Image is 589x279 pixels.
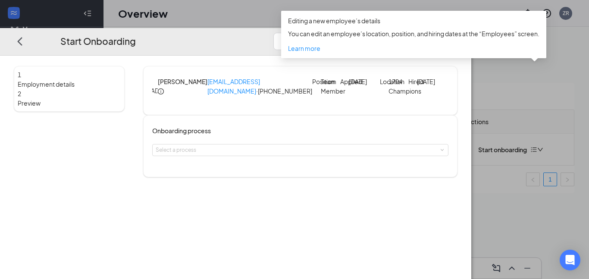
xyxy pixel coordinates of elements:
[321,77,338,96] p: Team Member
[158,77,207,86] h4: [PERSON_NAME]
[417,77,434,86] p: [DATE]
[288,44,320,52] a: Learn more
[312,77,321,86] p: Position
[288,29,539,38] p: You can edit an employee’s location, position, and hiring dates at the “Employees” screen.
[158,88,164,94] span: info-circle
[288,16,539,25] p: Editing a new employee’s details
[380,77,388,86] p: Location
[18,90,21,97] span: 2
[151,86,159,95] div: AD
[560,250,580,270] div: Open Intercom Messenger
[207,78,260,95] a: [EMAIL_ADDRESS][DOMAIN_NAME]
[388,77,406,96] p: 1704 Champions
[156,146,441,154] div: Select a process
[207,77,312,96] p: · [PHONE_NUMBER]
[60,34,136,48] h3: Start Onboarding
[273,32,316,50] button: Cancel
[18,98,121,108] span: Preview
[18,79,121,89] span: Employment details
[152,126,448,135] h4: Onboarding process
[18,71,21,78] span: 1
[349,77,366,86] p: [DATE]
[340,77,349,86] p: Applied
[408,77,417,86] p: Hired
